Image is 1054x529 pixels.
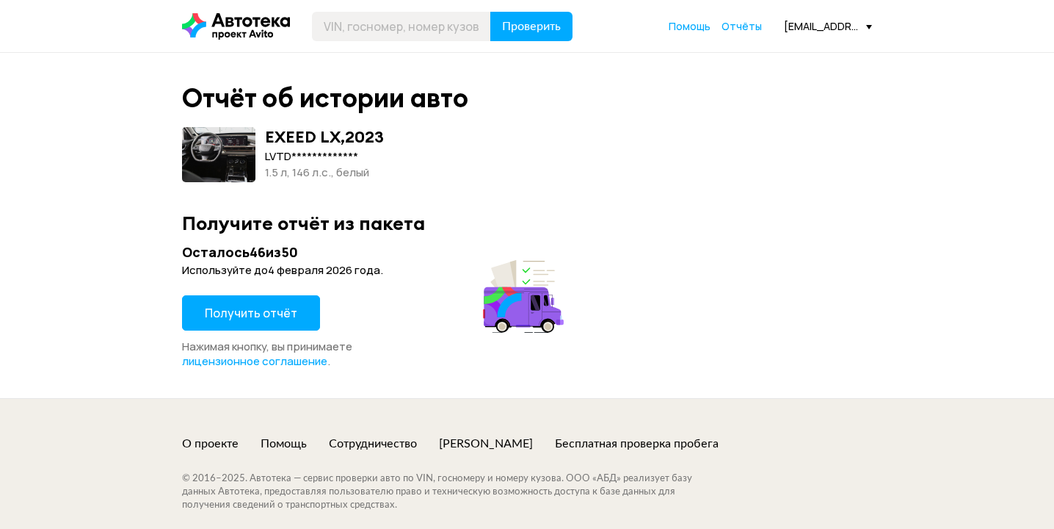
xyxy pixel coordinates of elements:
a: Помощь [669,19,710,34]
a: О проекте [182,436,239,452]
div: © 2016– 2025 . Автотека — сервис проверки авто по VIN, госномеру и номеру кузова. ООО «АБД» реали... [182,472,722,512]
a: Бесплатная проверка пробега [555,436,719,452]
div: Осталось 46 из 50 [182,243,568,262]
a: лицензионное соглашение [182,354,327,369]
div: Получите отчёт из пакета [182,212,872,234]
input: VIN, госномер, номер кузова [312,12,491,41]
button: Получить отчёт [182,295,320,331]
div: 1.5 л, 146 л.c., белый [265,165,384,181]
a: Сотрудничество [329,436,417,452]
div: EXEED LX , 2023 [265,127,384,146]
a: [PERSON_NAME] [439,436,533,452]
div: Отчёт об истории авто [182,82,468,114]
a: Помощь [261,436,307,452]
button: Проверить [490,12,573,41]
span: Проверить [502,21,561,32]
a: Отчёты [722,19,762,34]
span: Отчёты [722,19,762,33]
span: Получить отчёт [205,305,297,321]
span: лицензионное соглашение [182,353,327,369]
span: Помощь [669,19,710,33]
div: [EMAIL_ADDRESS][DOMAIN_NAME] [784,19,872,33]
span: Нажимая кнопку, вы принимаете . [182,339,352,369]
div: Используйте до 4 февраля 2026 года . [182,263,568,278]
